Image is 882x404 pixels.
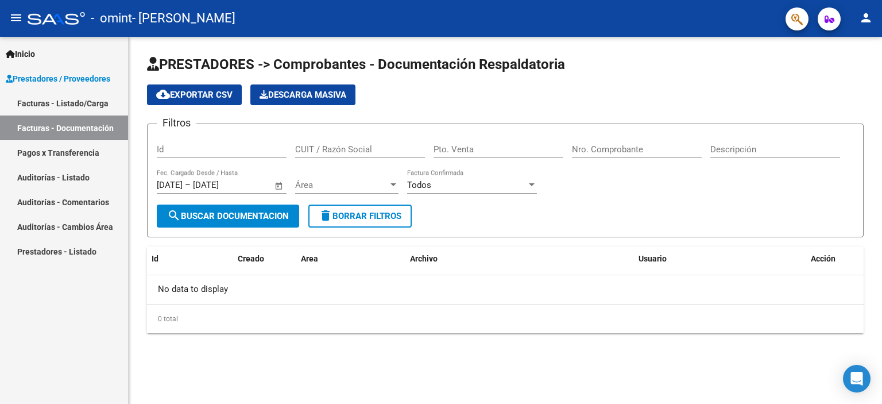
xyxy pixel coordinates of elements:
[405,247,634,271] datatable-header-cell: Archivo
[250,84,355,105] button: Descarga Masiva
[6,48,35,60] span: Inicio
[811,254,835,263] span: Acción
[147,247,193,271] datatable-header-cell: Id
[296,247,405,271] datatable-header-cell: Area
[157,180,183,190] input: Fecha inicio
[639,254,667,263] span: Usuario
[147,305,864,333] div: 0 total
[238,254,264,263] span: Creado
[156,87,170,101] mat-icon: cloud_download
[843,365,871,393] div: Open Intercom Messenger
[147,56,565,72] span: PRESTADORES -> Comprobantes - Documentación Respaldatoria
[193,180,249,190] input: Fecha fin
[152,254,158,263] span: Id
[273,179,286,193] button: Open calendar
[147,84,242,105] button: Exportar CSV
[301,254,318,263] span: Area
[147,275,864,304] div: No data to display
[6,72,110,85] span: Prestadores / Proveedores
[634,247,806,271] datatable-header-cell: Usuario
[185,180,191,190] span: –
[319,211,401,221] span: Borrar Filtros
[250,84,355,105] app-download-masive: Descarga masiva de comprobantes (adjuntos)
[132,6,235,31] span: - [PERSON_NAME]
[260,90,346,100] span: Descarga Masiva
[233,247,296,271] datatable-header-cell: Creado
[167,211,289,221] span: Buscar Documentacion
[410,254,438,263] span: Archivo
[157,115,196,131] h3: Filtros
[91,6,132,31] span: - omint
[295,180,388,190] span: Área
[156,90,233,100] span: Exportar CSV
[859,11,873,25] mat-icon: person
[407,180,431,190] span: Todos
[167,209,181,222] mat-icon: search
[9,11,23,25] mat-icon: menu
[308,205,412,228] button: Borrar Filtros
[806,247,864,271] datatable-header-cell: Acción
[157,205,299,228] button: Buscar Documentacion
[319,209,332,222] mat-icon: delete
